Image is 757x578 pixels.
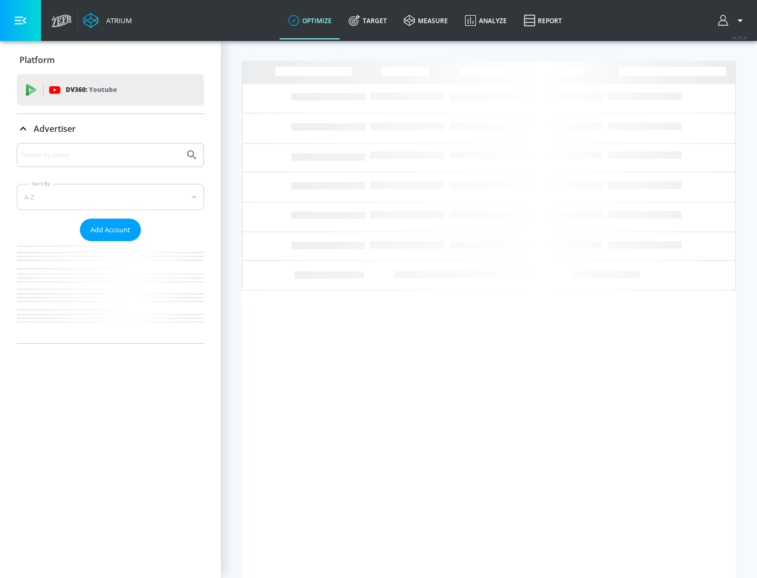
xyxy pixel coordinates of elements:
p: DV360: [66,84,117,96]
a: Analyze [456,2,515,39]
div: Advertiser [17,114,204,143]
button: Add Account [80,219,141,241]
input: Search by name [21,148,180,162]
nav: list of Advertiser [17,241,204,343]
a: Report [515,2,570,39]
div: Platform [17,45,204,75]
label: Sort By [30,180,53,187]
span: v 4.25.4 [732,35,746,40]
a: measure [395,2,456,39]
span: Add Account [90,224,130,236]
a: Target [340,2,395,39]
div: A-Z [17,184,204,210]
div: Advertiser [17,143,204,343]
a: Atrium [83,13,132,28]
p: Platform [19,54,55,66]
div: Atrium [102,16,132,25]
p: Advertiser [34,123,76,135]
div: DV360: Youtube [17,74,204,106]
a: optimize [280,2,340,39]
p: Youtube [89,84,117,95]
